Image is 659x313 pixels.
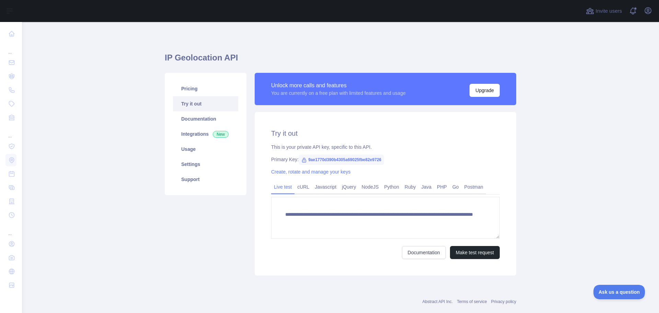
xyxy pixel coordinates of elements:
[173,126,238,142] a: Integrations New
[271,156,500,163] div: Primary Key:
[5,41,16,55] div: ...
[450,181,462,192] a: Go
[299,155,384,165] span: 9ae1770d390b4305a69025fbe82e9726
[450,246,500,259] button: Make test request
[5,125,16,139] div: ...
[491,299,516,304] a: Privacy policy
[173,81,238,96] a: Pricing
[173,172,238,187] a: Support
[462,181,486,192] a: Postman
[173,142,238,157] a: Usage
[457,299,487,304] a: Terms of service
[165,52,516,69] h1: IP Geolocation API
[434,181,450,192] a: PHP
[593,285,645,299] iframe: Toggle Customer Support
[381,181,402,192] a: Python
[271,169,350,175] a: Create, rotate and manage your keys
[596,7,622,15] span: Invite users
[359,181,381,192] a: NodeJS
[271,181,294,192] a: Live test
[271,81,406,90] div: Unlock more calls and features
[419,181,435,192] a: Java
[271,90,406,97] div: You are currently on a free plan with limited features and usage
[5,223,16,236] div: ...
[271,144,500,150] div: This is your private API key, specific to this API.
[271,128,500,138] h2: Try it out
[173,157,238,172] a: Settings
[213,131,229,138] span: New
[173,96,238,111] a: Try it out
[294,181,312,192] a: cURL
[470,84,500,97] button: Upgrade
[423,299,453,304] a: Abstract API Inc.
[173,111,238,126] a: Documentation
[339,181,359,192] a: jQuery
[312,181,339,192] a: Javascript
[585,5,623,16] button: Invite users
[402,181,419,192] a: Ruby
[402,246,446,259] a: Documentation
